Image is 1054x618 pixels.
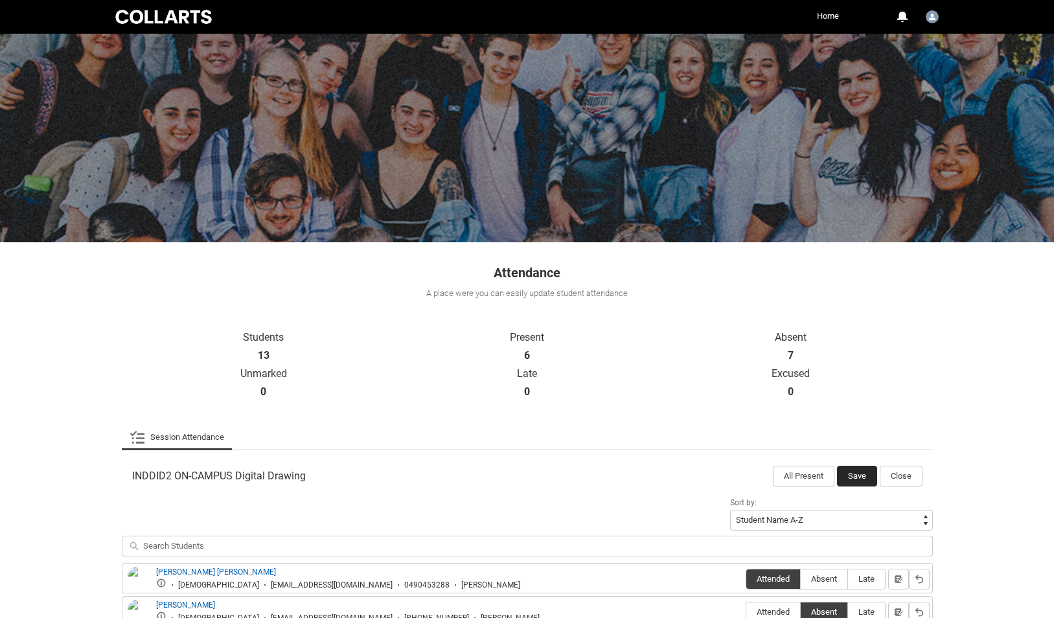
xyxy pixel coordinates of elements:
[156,601,215,610] a: [PERSON_NAME]
[524,349,530,362] strong: 6
[178,580,259,590] div: [DEMOGRAPHIC_DATA]
[659,331,922,344] p: Absent
[258,349,269,362] strong: 13
[132,331,396,344] p: Students
[130,424,224,450] a: Session Attendance
[461,580,520,590] div: [PERSON_NAME]
[814,6,842,26] a: Home
[788,349,794,362] strong: 7
[659,367,922,380] p: Excused
[746,607,800,617] span: Attended
[404,580,450,590] div: 0490453288
[122,536,933,556] input: Search Students
[848,607,885,617] span: Late
[120,287,934,300] div: A place were you can easily update student attendance
[837,466,877,486] button: Save
[773,466,834,486] button: All Present
[128,566,148,613] img: Celeste Monique Galimberti Espinoza
[260,385,266,398] strong: 0
[801,607,847,617] span: Absent
[730,498,757,507] span: Sort by:
[746,574,800,584] span: Attended
[132,470,306,483] span: INDDID2 ON-CAMPUS Digital Drawing
[132,367,396,380] p: Unmarked
[122,424,232,450] li: Session Attendance
[909,569,930,589] button: Reset
[524,385,530,398] strong: 0
[922,5,942,26] button: User Profile Jason.Pasqual
[848,574,885,584] span: Late
[494,265,560,280] span: Attendance
[395,331,659,344] p: Present
[788,385,794,398] strong: 0
[395,367,659,380] p: Late
[271,580,393,590] div: [EMAIL_ADDRESS][DOMAIN_NAME]
[926,10,939,23] img: Jason.Pasqual
[801,574,847,584] span: Absent
[888,569,909,589] button: Notes
[156,567,276,577] a: [PERSON_NAME] [PERSON_NAME]
[880,466,922,486] button: Close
